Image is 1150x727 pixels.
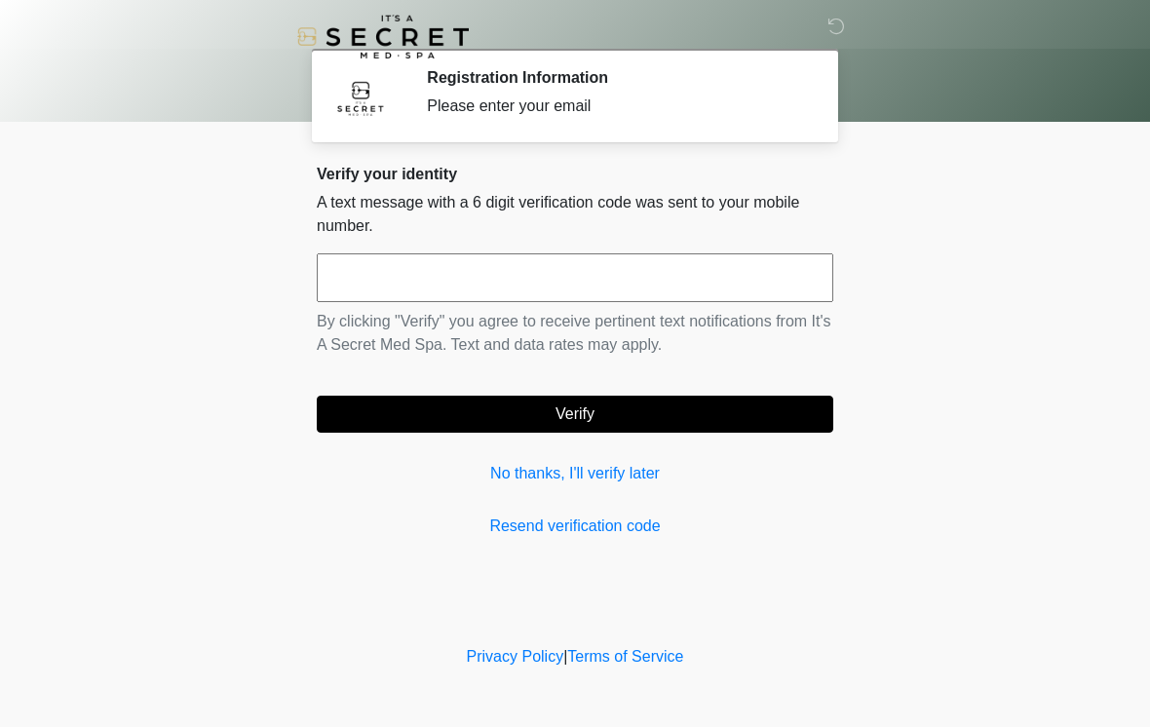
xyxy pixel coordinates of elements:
p: By clicking "Verify" you agree to receive pertinent text notifications from It's A Secret Med Spa... [317,310,833,357]
a: | [563,648,567,665]
p: A text message with a 6 digit verification code was sent to your mobile number. [317,191,833,238]
img: It's A Secret Med Spa Logo [297,15,469,58]
a: Resend verification code [317,515,833,538]
a: No thanks, I'll verify later [317,462,833,485]
button: Verify [317,396,833,433]
img: Agent Avatar [331,68,390,127]
a: Privacy Policy [467,648,564,665]
h2: Verify your identity [317,165,833,183]
div: Please enter your email [427,95,804,118]
a: Terms of Service [567,648,683,665]
h2: Registration Information [427,68,804,87]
